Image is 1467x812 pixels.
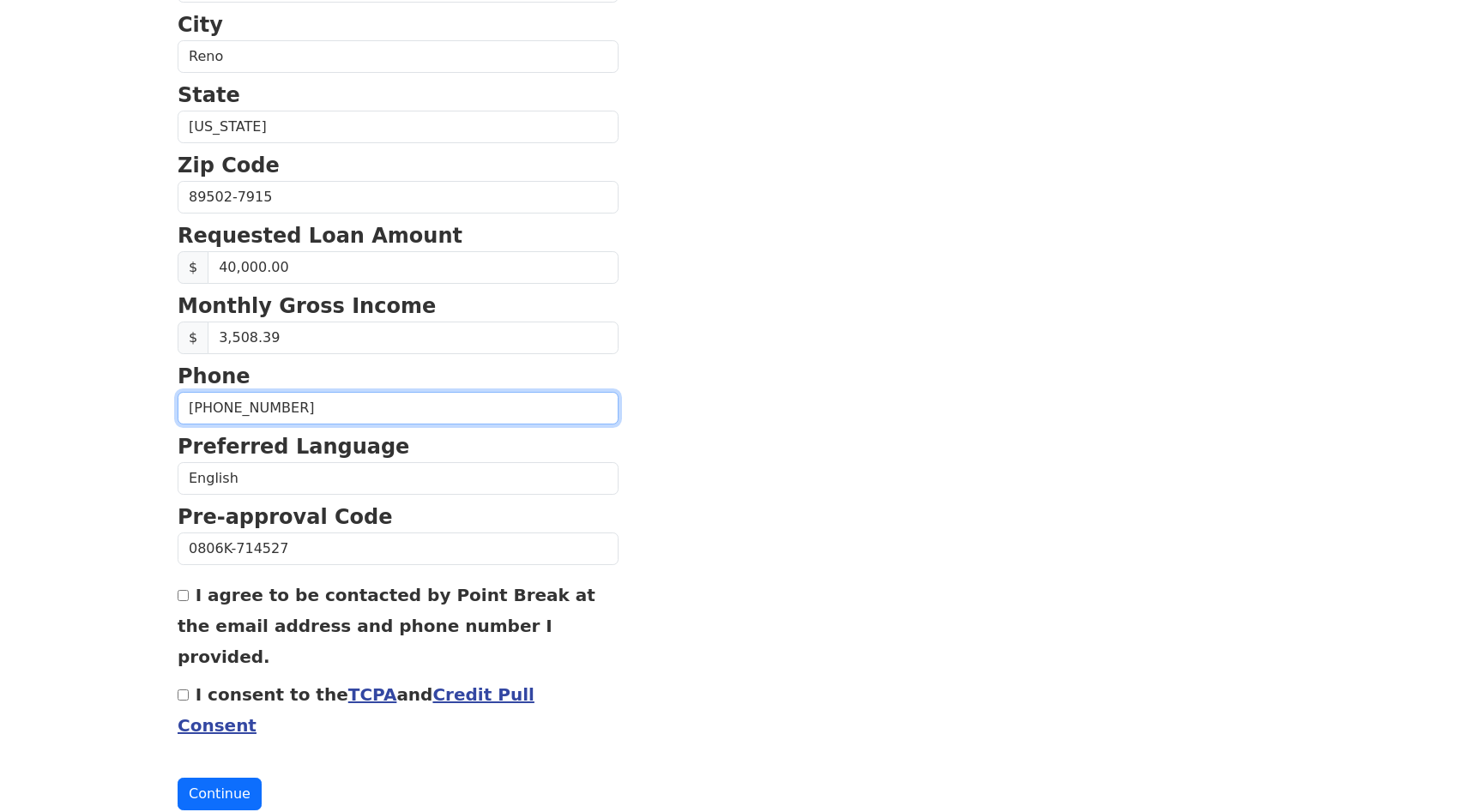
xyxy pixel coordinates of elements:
[178,505,393,529] strong: Pre-approval Code
[348,684,397,705] a: TCPA
[178,181,619,214] input: Zip Code
[208,251,619,284] input: Requested Loan Amount
[178,224,462,248] strong: Requested Loan Amount
[178,291,619,322] p: Monthly Gross Income
[178,778,262,810] button: Continue
[178,684,534,736] label: I consent to the and
[178,83,240,107] strong: State
[178,40,619,73] input: City
[178,153,280,177] strong: Zip Code
[178,364,251,388] strong: Phone
[178,13,223,37] strong: City
[178,532,619,565] input: Pre-approval Code
[178,392,619,424] input: (___) ___-____
[208,322,619,354] input: Monthly Gross Income
[178,251,208,284] span: $
[178,435,409,459] strong: Preferred Language
[178,585,595,667] label: I agree to be contacted by Point Break at the email address and phone number I provided.
[178,322,208,354] span: $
